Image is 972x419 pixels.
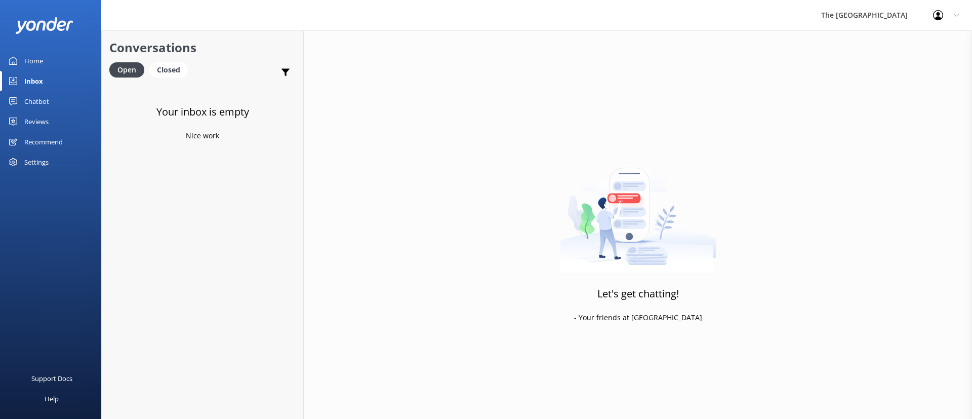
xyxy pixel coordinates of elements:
div: Settings [24,152,49,172]
p: - Your friends at [GEOGRAPHIC_DATA] [574,312,702,323]
p: Nice work [186,130,219,141]
div: Chatbot [24,91,49,111]
div: Closed [149,62,188,78]
div: Home [24,51,43,71]
div: Help [45,389,59,409]
img: yonder-white-logo.png [15,17,73,34]
img: artwork of a man stealing a conversation from at giant smartphone [560,146,716,273]
div: Inbox [24,71,43,91]
h2: Conversations [109,38,296,57]
div: Recommend [24,132,63,152]
div: Open [109,62,144,78]
a: Open [109,64,149,75]
a: Closed [149,64,193,75]
div: Reviews [24,111,49,132]
h3: Let's get chatting! [597,286,679,302]
div: Support Docs [31,368,72,389]
h3: Your inbox is empty [156,104,249,120]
